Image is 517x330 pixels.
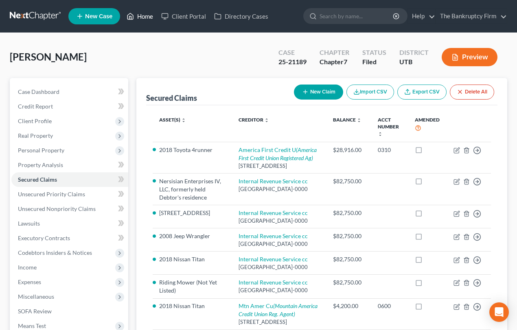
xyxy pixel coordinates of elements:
i: unfold_more [378,132,383,137]
div: $82,750.00 [333,232,365,240]
div: 0310 [378,146,402,154]
div: Case [278,48,307,57]
span: Lawsuits [18,220,40,227]
a: Credit Report [11,99,128,114]
a: Asset(s) unfold_more [159,117,186,123]
div: District [399,48,429,57]
span: Credit Report [18,103,53,110]
a: Case Dashboard [11,85,128,99]
a: Client Portal [157,9,210,24]
div: Chapter [320,57,349,67]
span: Miscellaneous [18,293,54,300]
li: 2018 Toyota 4runner [159,146,226,154]
span: Client Profile [18,117,52,124]
div: 25-21189 [278,57,307,67]
a: America First Credit U(America First Credit Union Registered Ag) [239,146,317,161]
span: Income [18,264,37,271]
div: [STREET_ADDRESS] [239,162,320,170]
span: 7 [344,58,347,65]
div: [GEOGRAPHIC_DATA]-0000 [239,217,320,225]
div: [GEOGRAPHIC_DATA]-0000 [239,287,320,294]
div: $82,750.00 [333,209,365,217]
li: 2018 Nissan Titan [159,302,226,310]
a: Unsecured Nonpriority Claims [11,202,128,216]
a: Creditor unfold_more [239,117,269,123]
a: SOFA Review [11,304,128,319]
button: Delete All [450,85,494,100]
a: The Bankruptcy Firm [436,9,507,24]
div: [GEOGRAPHIC_DATA]-0000 [239,185,320,193]
button: New Claim [294,85,343,100]
a: Mtn Amer Cu(Mountain America Credit Union Reg. Agent) [239,302,318,317]
a: Internal Revenue Service cc [239,256,308,263]
div: [GEOGRAPHIC_DATA]-0000 [239,240,320,248]
li: Nersisian Enterprises IV, LLC, formerly held Debtor's residence [159,177,226,202]
div: [STREET_ADDRESS] [239,318,320,326]
a: Internal Revenue Service cc [239,279,308,286]
i: unfold_more [357,118,361,123]
span: Expenses [18,278,41,285]
i: (Mountain America Credit Union Reg. Agent) [239,302,318,317]
span: Unsecured Priority Claims [18,191,85,198]
a: Unsecured Priority Claims [11,187,128,202]
div: Filed [362,57,386,67]
div: $4,200.00 [333,302,365,310]
span: Property Analysis [18,161,63,168]
span: [PERSON_NAME] [10,51,87,63]
div: $82,750.00 [333,255,365,263]
button: Import CSV [346,85,394,100]
div: $28,916.00 [333,146,365,154]
span: Case Dashboard [18,88,59,95]
span: SOFA Review [18,308,52,315]
a: Internal Revenue Service cc [239,209,308,216]
a: Balance unfold_more [333,117,361,123]
a: Secured Claims [11,172,128,187]
i: (America First Credit Union Registered Ag) [239,146,317,161]
div: Chapter [320,48,349,57]
a: Help [408,9,435,24]
div: 0600 [378,302,402,310]
span: Codebtors Insiders & Notices [18,249,92,256]
a: Property Analysis [11,158,128,172]
span: Executory Contracts [18,234,70,241]
li: 2018 Nissan Titan [159,255,226,263]
span: Real Property [18,132,53,139]
a: Internal Revenue Service cc [239,178,308,185]
i: unfold_more [264,118,269,123]
span: Unsecured Nonpriority Claims [18,205,96,212]
li: Riding Mower (Not Yet Listed) [159,278,226,295]
div: $82,750.00 [333,278,365,287]
div: Status [362,48,386,57]
button: Preview [442,48,497,66]
span: Means Test [18,322,46,329]
span: Secured Claims [18,176,57,183]
li: 2008 Jeep Wrangler [159,232,226,240]
a: Directory Cases [210,9,272,24]
div: Open Intercom Messenger [489,302,509,322]
span: New Case [85,13,112,20]
input: Search by name... [320,9,394,24]
li: [STREET_ADDRESS] [159,209,226,217]
a: Home [123,9,157,24]
div: Secured Claims [146,93,197,103]
a: Acct Number unfold_more [378,117,399,137]
div: $82,750.00 [333,177,365,185]
a: Executory Contracts [11,231,128,245]
a: Lawsuits [11,216,128,231]
span: Personal Property [18,147,64,154]
a: Internal Revenue Service cc [239,232,308,239]
th: Amended [408,112,447,142]
a: Export CSV [397,85,447,100]
div: UTB [399,57,429,67]
i: unfold_more [181,118,186,123]
div: [GEOGRAPHIC_DATA]-0000 [239,263,320,271]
